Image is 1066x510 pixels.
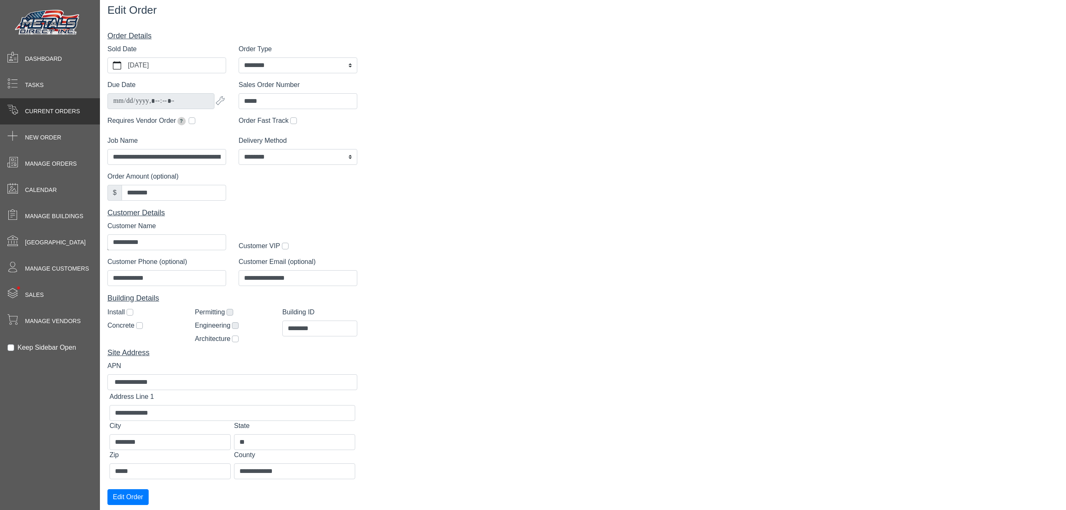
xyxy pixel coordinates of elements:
[234,421,249,431] label: State
[25,238,86,247] span: [GEOGRAPHIC_DATA]
[110,392,154,402] label: Address Line 1
[107,4,602,17] h3: Edit Order
[25,107,80,116] span: Current Orders
[239,80,300,90] label: Sales Order Number
[107,361,121,371] label: APN
[107,257,187,267] label: Customer Phone (optional)
[12,7,83,38] img: Metals Direct Inc Logo
[107,80,136,90] label: Due Date
[107,321,134,331] label: Concrete
[239,241,280,251] label: Customer VIP
[25,212,83,221] span: Manage Buildings
[107,185,122,201] div: $
[107,347,357,358] div: Site Address
[107,307,125,317] label: Install
[107,136,138,146] label: Job Name
[239,116,289,126] label: Order Fast Track
[282,307,314,317] label: Building ID
[107,221,156,231] label: Customer Name
[195,321,230,331] label: Engineering
[25,133,61,142] span: New Order
[107,293,357,304] div: Building Details
[107,489,149,505] button: Edit Order
[25,186,57,194] span: Calendar
[107,30,357,42] div: Order Details
[25,159,77,168] span: Manage Orders
[107,172,179,182] label: Order Amount (optional)
[108,58,126,73] button: calendar
[195,334,230,344] label: Architecture
[25,55,62,63] span: Dashboard
[126,58,226,73] label: [DATE]
[234,450,255,460] label: County
[177,117,186,125] span: Extends due date by 2 weeks for pickup orders
[8,274,29,301] span: •
[110,450,119,460] label: Zip
[107,207,357,219] div: Customer Details
[25,317,81,326] span: Manage Vendors
[17,343,76,353] label: Keep Sidebar Open
[107,44,137,54] label: Sold Date
[239,44,272,54] label: Order Type
[107,116,187,126] label: Requires Vendor Order
[25,291,44,299] span: Sales
[25,264,89,273] span: Manage Customers
[239,257,316,267] label: Customer Email (optional)
[239,136,287,146] label: Delivery Method
[25,81,44,90] span: Tasks
[113,61,121,70] svg: calendar
[110,421,121,431] label: City
[195,307,225,317] label: Permitting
